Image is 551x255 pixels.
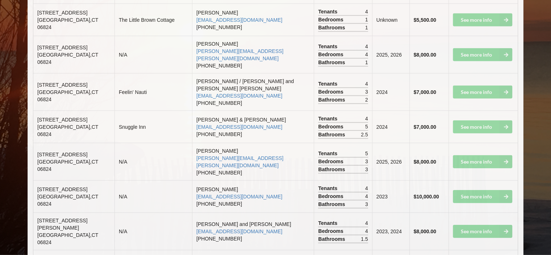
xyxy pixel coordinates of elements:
span: [GEOGRAPHIC_DATA] , CT 06824 [37,52,98,65]
span: Tenants [318,43,339,50]
a: [EMAIL_ADDRESS][DOMAIN_NAME] [196,17,282,23]
b: $8,000.00 [414,159,436,165]
span: Tenants [318,80,339,87]
span: [STREET_ADDRESS] [37,82,87,88]
span: [STREET_ADDRESS] [37,45,87,50]
td: Snuggle Inn [114,111,192,143]
td: [PERSON_NAME] [PHONE_NUMBER] [192,36,314,73]
td: The Little Brown Cottage [114,4,192,36]
span: 1 [365,24,368,31]
span: Bathrooms [318,96,347,103]
td: Feelin' Nauti [114,73,192,111]
td: [PERSON_NAME] and [PERSON_NAME] [PHONE_NUMBER] [192,213,314,250]
span: Bedrooms [318,88,345,95]
span: 4 [365,219,368,227]
a: [PERSON_NAME][EMAIL_ADDRESS][PERSON_NAME][DOMAIN_NAME] [196,155,283,168]
b: $7,000.00 [414,124,436,130]
span: 1 [365,16,368,23]
span: Tenants [318,185,339,192]
td: 2024 [372,73,409,111]
span: Bedrooms [318,51,345,58]
span: [GEOGRAPHIC_DATA] , CT 06824 [37,124,98,137]
span: 3 [365,166,368,173]
span: Bedrooms [318,123,345,130]
span: Bathrooms [318,24,347,31]
span: 1 [365,59,368,66]
span: 4 [365,193,368,200]
td: [PERSON_NAME] [PHONE_NUMBER] [192,143,314,180]
span: [STREET_ADDRESS] [37,10,87,16]
span: [STREET_ADDRESS] [37,152,87,157]
span: Tenants [318,150,339,157]
b: $5,500.00 [414,17,436,23]
td: 2025, 2026 [372,143,409,180]
b: $8,000.00 [414,52,436,58]
td: 2024 [372,111,409,143]
span: 4 [365,80,368,87]
span: 5 [365,150,368,157]
span: Bathrooms [318,235,347,243]
td: [PERSON_NAME] [PHONE_NUMBER] [192,4,314,36]
b: $10,000.00 [414,194,439,200]
span: 2.5 [361,131,368,138]
span: 3 [365,88,368,95]
span: Bedrooms [318,193,345,200]
span: 3 [365,201,368,208]
span: Tenants [318,8,339,15]
span: 2 [365,96,368,103]
td: [PERSON_NAME] / [PERSON_NAME] and [PERSON_NAME] [PERSON_NAME] [PHONE_NUMBER] [192,73,314,111]
td: Unknown [372,4,409,36]
span: [GEOGRAPHIC_DATA] , CT 06824 [37,17,98,30]
span: Tenants [318,219,339,227]
span: 4 [365,185,368,192]
span: 1.5 [361,235,368,243]
span: [STREET_ADDRESS][PERSON_NAME] [37,218,87,231]
td: N/A [114,180,192,213]
span: Bedrooms [318,158,345,165]
span: 4 [365,43,368,50]
span: Bedrooms [318,227,345,235]
a: [PERSON_NAME][EMAIL_ADDRESS][PERSON_NAME][DOMAIN_NAME] [196,48,283,61]
td: [PERSON_NAME] & [PERSON_NAME] [PHONE_NUMBER] [192,111,314,143]
span: Bedrooms [318,16,345,23]
td: N/A [114,36,192,73]
span: Bathrooms [318,59,347,66]
span: Bathrooms [318,201,347,208]
span: [STREET_ADDRESS] [37,186,87,192]
span: Bathrooms [318,131,347,138]
span: 4 [365,8,368,15]
b: $7,000.00 [414,89,436,95]
span: 5 [365,123,368,130]
span: [GEOGRAPHIC_DATA] , CT 06824 [37,89,98,102]
span: [GEOGRAPHIC_DATA] , CT 06824 [37,232,98,245]
span: [STREET_ADDRESS] [37,117,87,123]
b: $8,000.00 [414,229,436,234]
a: [EMAIL_ADDRESS][DOMAIN_NAME] [196,194,282,200]
span: 4 [365,51,368,58]
span: 4 [365,115,368,122]
td: N/A [114,143,192,180]
td: 2023, 2024 [372,213,409,250]
a: [EMAIL_ADDRESS][DOMAIN_NAME] [196,93,282,99]
span: 3 [365,158,368,165]
span: Tenants [318,115,339,122]
td: 2025, 2026 [372,36,409,73]
span: [GEOGRAPHIC_DATA] , CT 06824 [37,194,98,207]
span: [GEOGRAPHIC_DATA] , CT 06824 [37,159,98,172]
td: [PERSON_NAME] [PHONE_NUMBER] [192,180,314,213]
td: N/A [114,213,192,250]
td: 2023 [372,180,409,213]
a: [EMAIL_ADDRESS][DOMAIN_NAME] [196,124,282,130]
a: [EMAIL_ADDRESS][DOMAIN_NAME] [196,229,282,234]
span: 4 [365,227,368,235]
span: Bathrooms [318,166,347,173]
